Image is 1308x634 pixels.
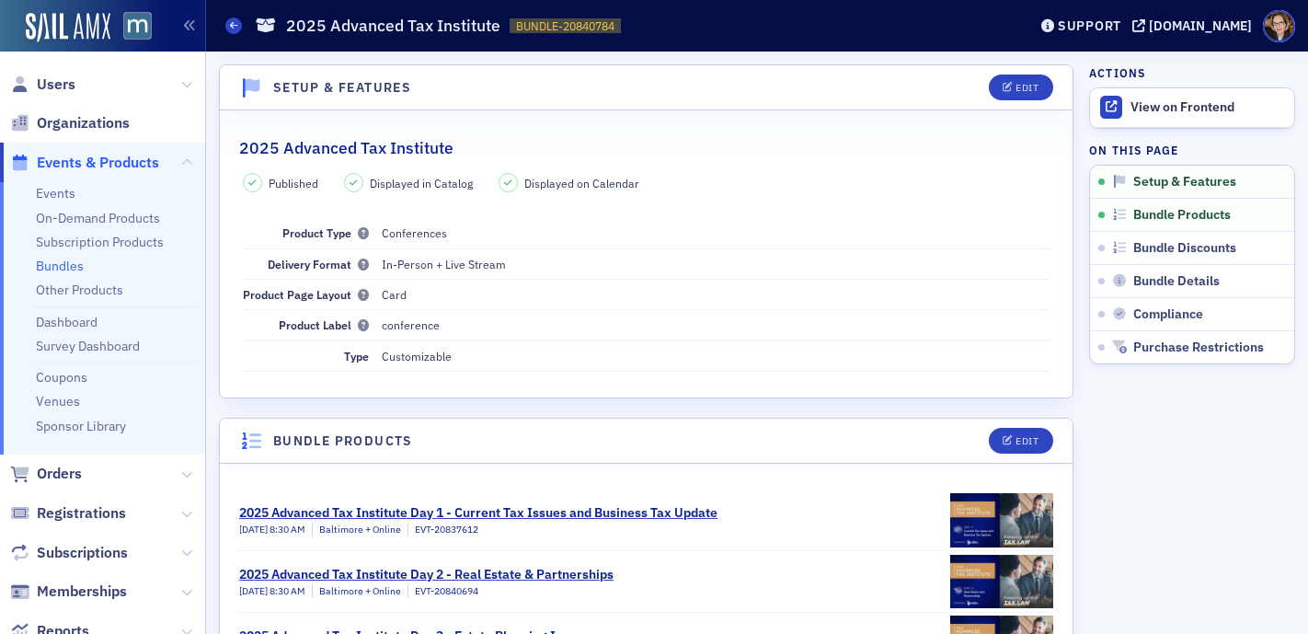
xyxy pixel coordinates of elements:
[516,18,614,34] span: BUNDLE-20840784
[37,113,130,133] span: Organizations
[382,310,1050,340] dd: conference
[407,523,478,537] div: EVT-20837612
[36,314,98,330] a: Dashboard
[1133,174,1236,190] span: Setup & Features
[37,75,75,95] span: Users
[382,225,447,240] span: Conferences
[36,418,126,434] a: Sponsor Library
[382,287,407,302] span: Card
[344,349,369,363] span: Type
[26,13,110,42] img: SailAMX
[1132,19,1258,32] button: [DOMAIN_NAME]
[36,282,123,298] a: Other Products
[10,153,159,173] a: Events & Products
[282,225,369,240] span: Product Type
[10,543,128,563] a: Subscriptions
[312,584,401,599] div: Baltimore + Online
[382,341,1050,371] dd: Customizable
[1133,273,1220,290] span: Bundle Details
[273,432,413,451] h4: Bundle Products
[37,464,82,484] span: Orders
[37,503,126,524] span: Registrations
[279,317,369,332] span: Product Label
[268,257,369,271] span: Delivery Format
[407,584,478,599] div: EVT-20840694
[312,523,401,537] div: Baltimore + Online
[524,175,639,191] span: Displayed on Calendar
[37,582,127,602] span: Memberships
[239,551,1053,612] a: 2025 Advanced Tax Institute Day 2 - Real Estate & Partnerships[DATE] 8:30 AMBaltimore + OnlineEVT...
[10,464,82,484] a: Orders
[1133,306,1203,323] span: Compliance
[36,258,84,274] a: Bundles
[989,428,1052,454] button: Edit
[286,15,500,37] h1: 2025 Advanced Tax Institute
[270,584,305,597] span: 8:30 AM
[36,185,75,202] a: Events
[37,543,128,563] span: Subscriptions
[1015,83,1038,93] div: Edit
[10,113,130,133] a: Organizations
[243,287,369,302] span: Product Page Layout
[123,12,152,40] img: SailAMX
[36,210,160,226] a: On-Demand Products
[10,503,126,524] a: Registrations
[1090,88,1294,127] a: View on Frontend
[270,523,305,536] span: 8:30 AM
[36,393,80,409] a: Venues
[36,234,164,250] a: Subscription Products
[239,523,270,536] span: [DATE]
[1089,64,1146,81] h4: Actions
[239,565,614,584] div: 2025 Advanced Tax Institute Day 2 - Real Estate & Partnerships
[110,12,152,43] a: View Homepage
[1149,17,1252,34] div: [DOMAIN_NAME]
[239,584,270,597] span: [DATE]
[239,490,1053,550] a: 2025 Advanced Tax Institute Day 1 - Current Tax Issues and Business Tax Update[DATE] 8:30 AMBalti...
[36,338,140,354] a: Survey Dashboard
[1133,340,1264,356] span: Purchase Restrictions
[1133,207,1231,224] span: Bundle Products
[273,78,411,98] h4: Setup & Features
[36,369,87,386] a: Coupons
[10,75,75,95] a: Users
[382,257,506,271] span: In-Person + Live Stream
[269,175,318,191] span: Published
[1263,10,1295,42] span: Profile
[370,175,473,191] span: Displayed in Catalog
[37,153,159,173] span: Events & Products
[239,136,453,160] h2: 2025 Advanced Tax Institute
[989,75,1052,100] button: Edit
[1133,240,1236,257] span: Bundle Discounts
[1058,17,1121,34] div: Support
[10,582,127,602] a: Memberships
[239,503,717,523] div: 2025 Advanced Tax Institute Day 1 - Current Tax Issues and Business Tax Update
[1089,142,1295,158] h4: On this page
[1130,99,1285,116] div: View on Frontend
[1015,436,1038,446] div: Edit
